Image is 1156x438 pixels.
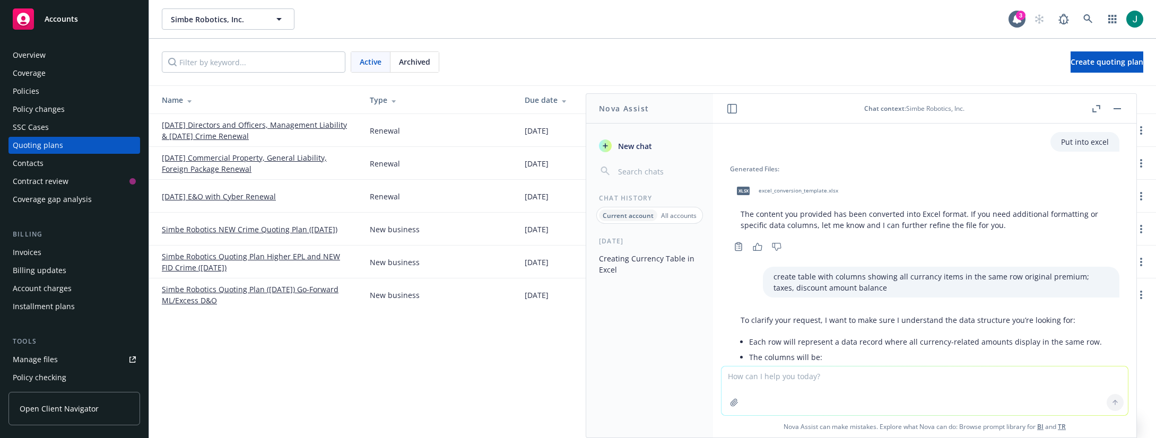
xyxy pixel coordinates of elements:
div: Invoices [13,244,41,261]
a: Create quoting plan [1071,51,1143,73]
input: Filter by keyword... [162,51,345,73]
span: Chat context [864,104,905,113]
div: Contract review [13,173,68,190]
a: TR [1058,422,1066,431]
div: Renewal [370,158,400,169]
a: Start snowing [1029,8,1050,30]
span: excel_conversion_template.xlsx [759,187,838,194]
a: Open options [1135,288,1148,301]
span: Simbe Robotics, Inc. [171,14,263,25]
div: Generated Files: [730,164,1119,173]
a: BI [1037,422,1044,431]
a: Simbe Robotics NEW Crime Quoting Plan ([DATE]) [162,224,337,235]
div: Chat History [586,194,713,203]
a: Installment plans [8,298,140,315]
p: All accounts [661,211,697,220]
span: Archived [399,56,430,67]
a: Coverage gap analysis [8,191,140,208]
span: xlsx [737,187,750,195]
a: Switch app [1102,8,1123,30]
a: Contacts [8,155,140,172]
a: Coverage [8,65,140,82]
div: New business [370,224,420,235]
a: Policies [8,83,140,100]
a: [DATE] Directors and Officers, Management Liability & [DATE] Crime Renewal [162,119,353,142]
a: Overview [8,47,140,64]
div: SSC Cases [13,119,49,136]
a: Policy checking [8,369,140,386]
div: Policy changes [13,101,65,118]
li: Original Premium [758,363,1109,378]
h1: Nova Assist [599,103,649,114]
div: New business [370,290,420,301]
div: New business [370,257,420,268]
div: [DATE] [525,158,549,169]
a: Open options [1135,256,1148,268]
a: [DATE] E&O with Cyber Renewal [162,191,276,202]
a: Open options [1135,223,1148,235]
a: Report a Bug [1053,8,1074,30]
input: Search chats [616,164,700,179]
div: xlsxexcel_conversion_template.xlsx [730,178,840,204]
a: SSC Cases [8,119,140,136]
div: Type [370,94,508,106]
div: Contacts [13,155,44,172]
div: [DATE] [525,125,549,136]
li: The columns will be: [749,349,1109,426]
div: [DATE] [525,257,549,268]
a: Quoting plans [8,137,140,154]
div: Policy checking [13,369,66,386]
a: Open options [1135,157,1148,170]
div: [DATE] [525,224,549,235]
a: [DATE] Commercial Property, General Liability, Foreign Package Renewal [162,152,353,174]
span: Nova Assist can make mistakes. Explore what Nova can do: Browse prompt library for and [717,416,1132,437]
a: Contract review [8,173,140,190]
span: Accounts [45,15,78,23]
p: The content you provided has been converted into Excel format. If you need additional formatting ... [741,208,1109,231]
div: Overview [13,47,46,64]
button: New chat [595,136,705,155]
a: Account charges [8,280,140,297]
a: Billing updates [8,262,140,279]
div: Manage files [13,351,58,368]
a: Simbe Robotics Quoting Plan ([DATE]) Go-Forward ML/Excess D&O [162,284,353,306]
p: To clarify your request, I want to make sure I understand the data structure you’re looking for: [741,314,1109,326]
div: Due date [525,94,663,106]
div: Quoting plans [13,137,63,154]
a: Open options [1135,124,1148,137]
button: Simbe Robotics, Inc. [162,8,294,30]
div: [DATE] [525,290,549,301]
div: Billing [8,229,140,240]
img: photo [1126,11,1143,28]
div: [DATE] [525,191,549,202]
div: 3 [1016,11,1025,20]
p: Current account [603,211,654,220]
div: Coverage gap analysis [13,191,92,208]
a: Simbe Robotics Quoting Plan Higher EPL and NEW FID Crime ([DATE]) [162,251,353,273]
button: Thumbs down [768,239,785,254]
div: Renewal [370,125,400,136]
div: Renewal [370,191,400,202]
div: Coverage [13,65,46,82]
a: Search [1077,8,1099,30]
div: [DATE] [586,236,713,246]
div: Billing updates [13,262,66,279]
svg: Copy to clipboard [734,242,743,251]
div: Name [162,94,353,106]
div: : Simbe Robotics, Inc. [738,104,1090,113]
span: Open Client Navigator [20,403,99,414]
a: Manage files [8,351,140,368]
a: Invoices [8,244,140,261]
div: Installment plans [13,298,75,315]
div: Account charges [13,280,72,297]
span: Active [360,56,381,67]
button: Creating Currency Table in Excel [595,250,705,278]
li: Each row will represent a data record where all currency-related amounts display in the same row. [749,334,1109,349]
span: Create quoting plan [1071,57,1143,67]
p: create table with columns showing all currancy items in the same row original premium; taxes, dis... [773,271,1109,293]
a: Accounts [8,4,140,34]
a: Open options [1135,190,1148,203]
a: Policy changes [8,101,140,118]
p: Put into excel [1061,136,1109,147]
div: Tools [8,336,140,347]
